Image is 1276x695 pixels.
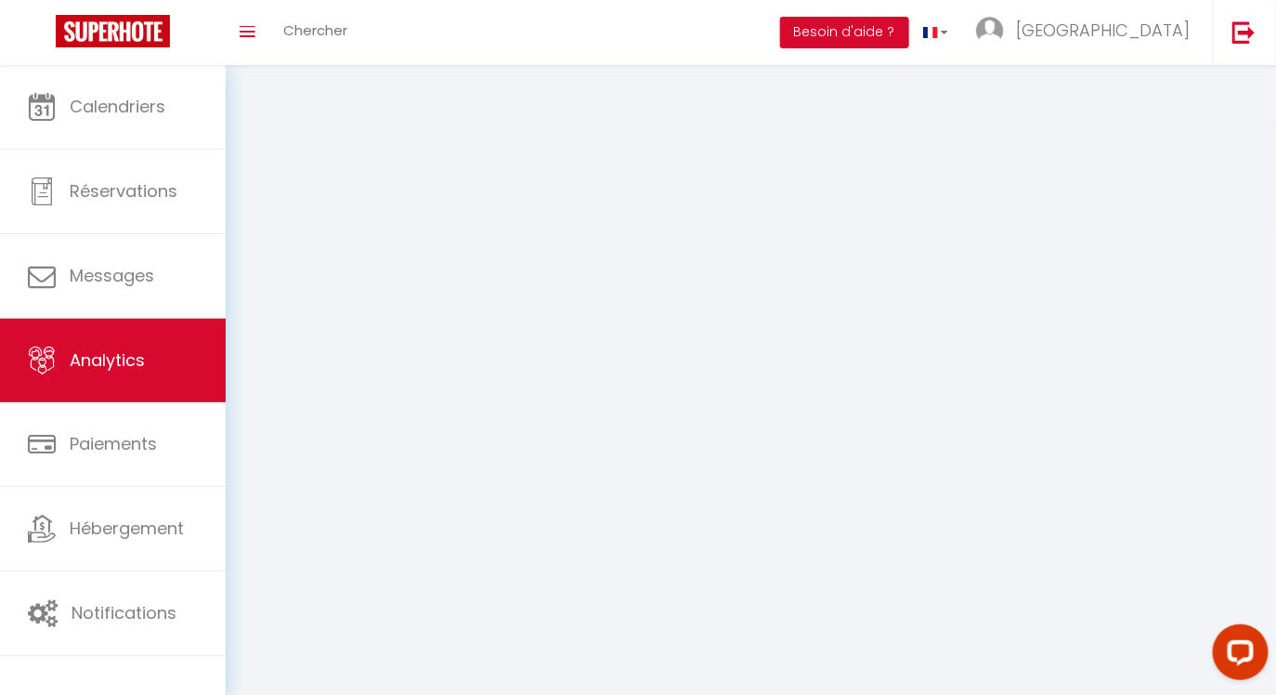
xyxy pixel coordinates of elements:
span: Messages [70,264,154,287]
img: logout [1232,20,1256,44]
button: Besoin d'aide ? [780,17,909,48]
span: Hébergement [70,517,184,540]
span: Analytics [70,348,145,372]
img: Super Booking [56,15,170,47]
span: Calendriers [70,95,165,118]
img: ... [976,17,1004,45]
span: Paiements [70,432,157,455]
span: Réservations [70,179,177,203]
span: Chercher [283,20,347,40]
span: Notifications [72,601,176,624]
span: [GEOGRAPHIC_DATA] [1016,19,1190,42]
iframe: LiveChat chat widget [1198,617,1276,695]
